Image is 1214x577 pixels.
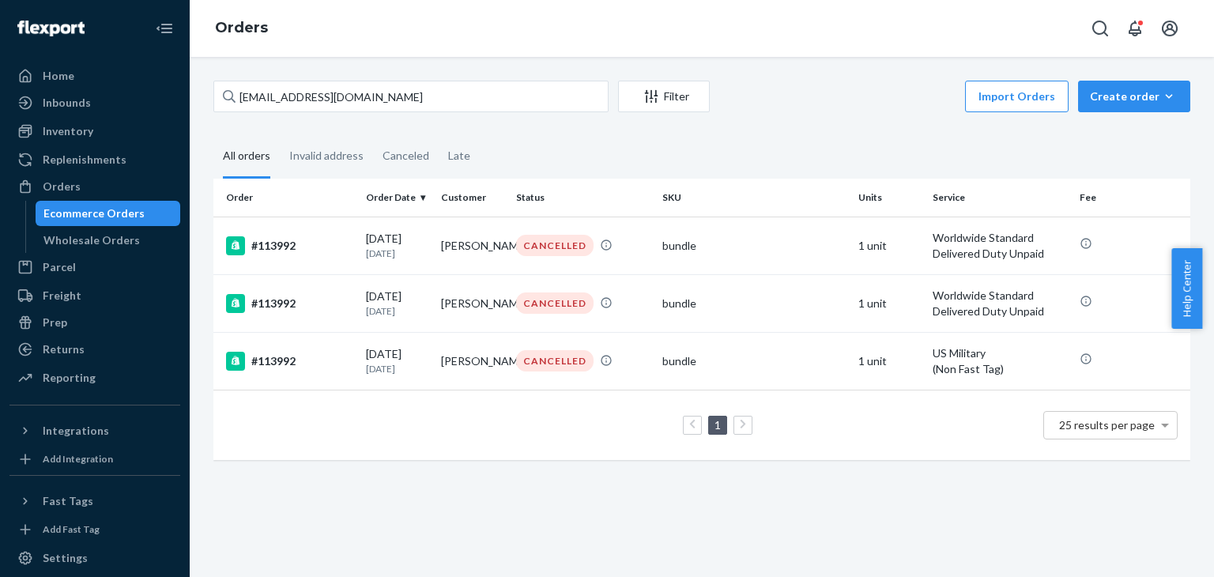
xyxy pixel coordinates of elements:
div: (Non Fast Tag) [933,361,1066,377]
div: #113992 [226,352,353,371]
a: Add Integration [9,450,180,469]
a: Add Fast Tag [9,520,180,539]
button: Open notifications [1119,13,1151,44]
button: Help Center [1171,248,1202,329]
div: bundle [662,353,845,369]
img: Flexport logo [17,21,85,36]
div: [DATE] [366,231,428,260]
div: [DATE] [366,288,428,318]
button: Integrations [9,418,180,443]
div: Replenishments [43,152,126,168]
button: Open account menu [1154,13,1186,44]
div: Late [448,135,470,176]
a: Page 1 is your current page [711,418,724,432]
button: Fast Tags [9,488,180,514]
p: US Military [933,345,1066,361]
th: SKU [656,179,851,217]
td: [PERSON_NAME] [435,332,510,390]
td: 1 unit [852,217,927,274]
a: Replenishments [9,147,180,172]
div: Settings [43,550,88,566]
td: 1 unit [852,274,927,332]
div: Fast Tags [43,493,93,509]
div: Home [43,68,74,84]
p: Worldwide Standard Delivered Duty Unpaid [933,288,1066,319]
a: Returns [9,337,180,362]
button: Filter [618,81,710,112]
ol: breadcrumbs [202,6,281,51]
div: Invalid address [289,135,364,176]
div: #113992 [226,236,353,255]
button: Close Navigation [149,13,180,44]
th: Order [213,179,360,217]
div: bundle [662,296,845,311]
div: All orders [223,135,270,179]
button: Open Search Box [1084,13,1116,44]
div: CANCELLED [516,292,594,314]
div: Filter [619,89,709,104]
a: Inbounds [9,90,180,115]
div: Orders [43,179,81,194]
div: CANCELLED [516,235,594,256]
a: Prep [9,310,180,335]
div: Parcel [43,259,76,275]
div: bundle [662,238,845,254]
div: CANCELLED [516,350,594,371]
td: [PERSON_NAME] [435,217,510,274]
a: Reporting [9,365,180,390]
p: [DATE] [366,247,428,260]
div: Create order [1090,89,1178,104]
div: Prep [43,315,67,330]
a: Orders [9,174,180,199]
div: Ecommerce Orders [43,206,145,221]
a: Home [9,63,180,89]
div: Integrations [43,423,109,439]
div: Freight [43,288,81,304]
a: Ecommerce Orders [36,201,181,226]
th: Units [852,179,927,217]
a: Inventory [9,119,180,144]
a: Parcel [9,255,180,280]
div: Customer [441,190,503,204]
a: Orders [215,19,268,36]
input: Search orders [213,81,609,112]
div: Add Integration [43,452,113,466]
div: Canceled [383,135,429,176]
th: Fee [1073,179,1190,217]
div: Wholesale Orders [43,232,140,248]
div: Inventory [43,123,93,139]
div: [DATE] [366,346,428,375]
div: Reporting [43,370,96,386]
a: Freight [9,283,180,308]
button: Create order [1078,81,1190,112]
span: 25 results per page [1059,418,1155,432]
a: Settings [9,545,180,571]
p: [DATE] [366,362,428,375]
th: Service [926,179,1073,217]
td: [PERSON_NAME] [435,274,510,332]
a: Wholesale Orders [36,228,181,253]
div: Add Fast Tag [43,522,100,536]
th: Status [510,179,656,217]
p: [DATE] [366,304,428,318]
div: Inbounds [43,95,91,111]
button: Import Orders [965,81,1069,112]
th: Order Date [360,179,435,217]
td: 1 unit [852,332,927,390]
div: #113992 [226,294,353,313]
p: Worldwide Standard Delivered Duty Unpaid [933,230,1066,262]
div: Returns [43,341,85,357]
